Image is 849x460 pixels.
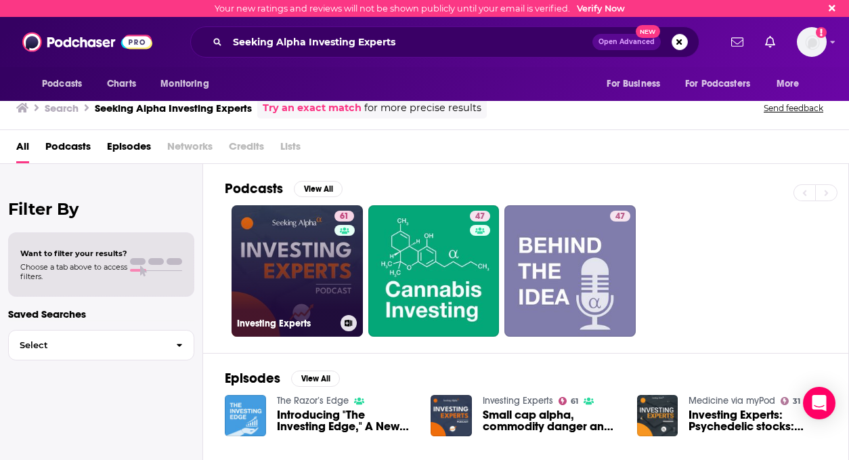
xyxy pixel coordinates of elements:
[364,100,481,116] span: for more precise results
[8,199,194,219] h2: Filter By
[816,27,827,38] svg: Email not verified
[475,210,485,224] span: 47
[225,180,283,197] h2: Podcasts
[167,135,213,163] span: Networks
[9,341,165,350] span: Select
[190,26,699,58] div: Search podcasts, credits, & more...
[20,262,127,281] span: Choose a tab above to access filters.
[334,211,354,222] a: 61
[42,75,82,93] span: Podcasts
[229,135,264,163] span: Credits
[225,395,266,436] img: Introducing "The Investing Edge," A New Show From Seeking Alpha
[615,210,625,224] span: 47
[32,71,100,97] button: open menu
[237,318,335,329] h3: Investing Experts
[263,100,362,116] a: Try an exact match
[151,71,226,97] button: open menu
[726,30,749,54] a: Show notifications dropdown
[470,211,490,222] a: 47
[483,395,553,406] a: Investing Experts
[689,409,827,432] a: Investing Experts: Psychedelic stocks: focus on their cash
[107,75,136,93] span: Charts
[777,75,800,93] span: More
[685,75,750,93] span: For Podcasters
[225,370,280,387] h2: Episodes
[559,397,578,405] a: 61
[291,371,340,387] button: View All
[597,71,677,97] button: open menu
[95,102,252,114] h3: Seeking Alpha Investing Experts
[577,3,625,14] a: Verify Now
[294,181,343,197] button: View All
[598,39,655,45] span: Open Advanced
[781,397,800,405] a: 31
[636,25,660,38] span: New
[277,409,415,432] a: Introducing "The Investing Edge," A New Show From Seeking Alpha
[797,27,827,57] img: User Profile
[98,71,144,97] a: Charts
[107,135,151,163] a: Episodes
[8,330,194,360] button: Select
[20,249,127,258] span: Want to filter your results?
[760,102,827,114] button: Send feedback
[45,135,91,163] a: Podcasts
[431,395,472,436] img: Small cap alpha, commodity danger and Advanced Emissions Solutions with Courage & Conviction Inve...
[689,395,775,406] a: Medicine via myPod
[232,205,363,337] a: 61Investing Experts
[793,398,800,404] span: 31
[16,135,29,163] a: All
[340,210,349,224] span: 61
[504,205,636,337] a: 47
[571,398,578,404] span: 61
[797,27,827,57] button: Show profile menu
[607,75,660,93] span: For Business
[368,205,500,337] a: 47
[160,75,209,93] span: Monitoring
[760,30,781,54] a: Show notifications dropdown
[22,29,152,55] img: Podchaser - Follow, Share and Rate Podcasts
[215,3,625,14] div: Your new ratings and reviews will not be shown publicly until your email is verified.
[225,370,340,387] a: EpisodesView All
[797,27,827,57] span: Logged in as charlottestone
[637,395,678,436] img: Investing Experts: Psychedelic stocks: focus on their cash
[483,409,621,432] a: Small cap alpha, commodity danger and Advanced Emissions Solutions with Courage & Conviction Inve...
[592,34,661,50] button: Open AdvancedNew
[225,180,343,197] a: PodcastsView All
[8,308,194,320] p: Saved Searches
[803,387,835,419] div: Open Intercom Messenger
[45,102,79,114] h3: Search
[610,211,630,222] a: 47
[227,31,592,53] input: Search podcasts, credits, & more...
[676,71,770,97] button: open menu
[277,395,349,406] a: The Razor’s Edge
[280,135,301,163] span: Lists
[767,71,817,97] button: open menu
